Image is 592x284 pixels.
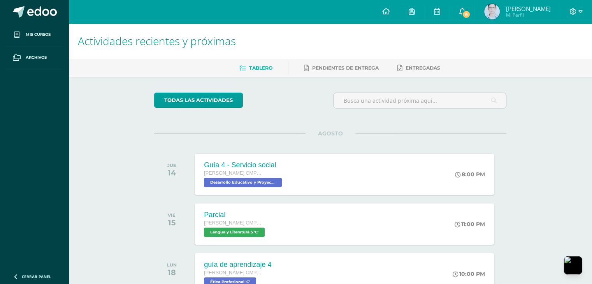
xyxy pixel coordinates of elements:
div: 15 [168,218,176,227]
div: Guía 4 - Servicio social [204,161,284,169]
div: LUN [167,262,177,268]
a: todas las Actividades [154,93,243,108]
a: Entregadas [397,62,440,74]
div: 18 [167,268,177,277]
span: Tablero [249,65,272,71]
span: Cerrar panel [22,274,51,279]
div: 11:00 PM [455,221,485,228]
span: [PERSON_NAME] CMP Bachillerato en CCLL con Orientación en Computación [204,220,262,226]
span: 8 [462,10,471,19]
div: 10:00 PM [453,270,485,277]
span: Mis cursos [26,32,51,38]
img: 840e47d4d182e438aac412ae8425ac5b.png [484,4,500,19]
a: Mis cursos [6,23,62,46]
a: Archivos [6,46,62,69]
span: Actividades recientes y próximas [78,33,236,48]
span: Mi Perfil [506,12,550,18]
a: Pendientes de entrega [304,62,379,74]
span: Entregadas [406,65,440,71]
div: guía de aprendizaje 4 [204,261,271,269]
span: Pendientes de entrega [312,65,379,71]
div: VIE [168,212,176,218]
span: [PERSON_NAME] CMP Bachillerato en CCLL con Orientación en Computación [204,270,262,275]
input: Busca una actividad próxima aquí... [334,93,506,108]
div: 14 [167,168,176,177]
span: Lengua y Literatura 5 'C' [204,228,265,237]
a: Tablero [239,62,272,74]
span: [PERSON_NAME] [506,5,550,12]
span: Archivos [26,54,47,61]
div: 8:00 PM [455,171,485,178]
div: JUE [167,163,176,168]
span: Desarrollo Educativo y Proyecto de Vida 'C' [204,178,282,187]
span: AGOSTO [306,130,355,137]
div: Parcial [204,211,267,219]
span: [PERSON_NAME] CMP Bachillerato en CCLL con Orientación en Computación [204,170,262,176]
